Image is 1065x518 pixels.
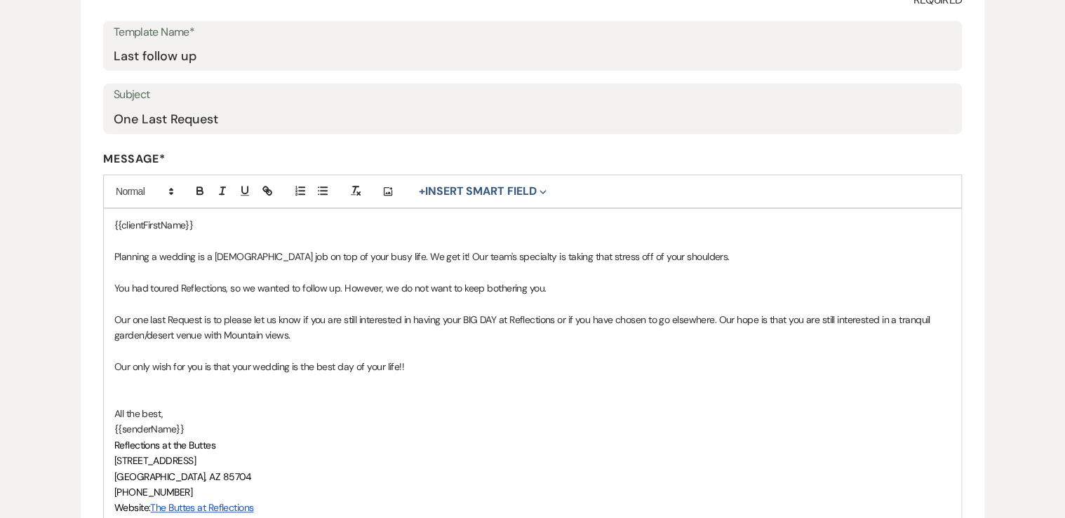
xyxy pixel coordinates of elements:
p: Planning a wedding is a [DEMOGRAPHIC_DATA] job on top of your busy life. We get it! Our team's sp... [114,249,951,264]
button: Insert Smart Field [414,183,551,200]
p: You had toured Reflections, so we wanted to follow up. However, we do not want to keep bothering ... [114,280,951,296]
span: [STREET_ADDRESS] [114,454,196,467]
span: + [419,186,425,197]
label: Template Name* [114,22,951,43]
p: {{senderName}} [114,421,951,437]
a: The Buttes at Reflections [150,501,253,514]
label: Subject [114,85,951,105]
p: {{clientFirstName}} [114,217,951,233]
p: All the best, [114,406,951,421]
span: Website: [114,501,151,514]
span: [PHONE_NUMBER] [114,486,192,498]
label: Message* [103,151,962,166]
span: Reflections at the Buttes [114,439,220,451]
p: Our only wish for you is that your wedding is the best day of your life!! [114,359,951,374]
span: [GEOGRAPHIC_DATA], AZ 85704 [114,470,252,483]
p: Our one last Request is to please let us know if you are still interested in having your BIG DAY ... [114,312,951,343]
